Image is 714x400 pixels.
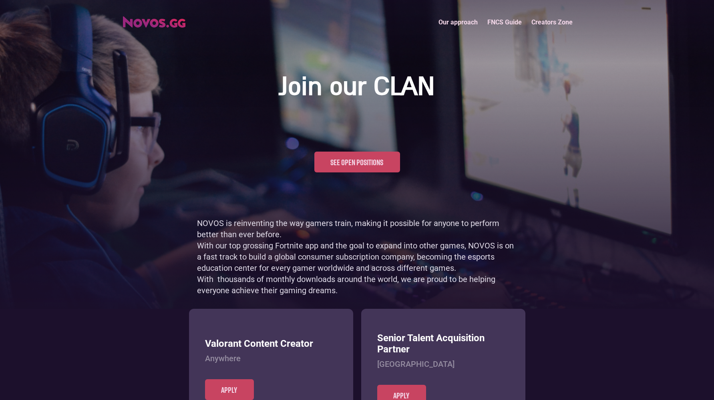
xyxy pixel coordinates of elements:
h4: [GEOGRAPHIC_DATA] [377,359,509,369]
a: See open positions [314,152,400,172]
a: FNCS Guide [483,14,527,31]
a: Apply [205,379,254,400]
a: Senior Talent Acquisition Partner[GEOGRAPHIC_DATA] [377,332,509,385]
p: NOVOS is reinventing the way gamers train, making it possible for anyone to perform better than e... [197,218,517,296]
h1: Join our CLAN [280,72,435,104]
a: Valorant Content CreatorAnywhere [205,338,337,379]
a: Our approach [434,14,483,31]
h3: Senior Talent Acquisition Partner [377,332,509,356]
h4: Anywhere [205,354,337,363]
h3: Valorant Content Creator [205,338,337,350]
a: Creators Zone [527,14,577,31]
